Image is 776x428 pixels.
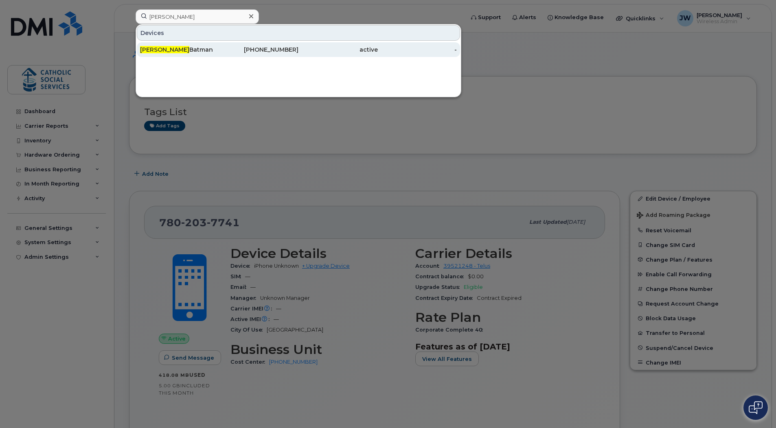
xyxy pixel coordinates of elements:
[749,401,763,414] img: Open chat
[219,46,299,54] div: [PHONE_NUMBER]
[298,46,378,54] div: active
[137,42,460,57] a: [PERSON_NAME]Batman[PHONE_NUMBER]active-
[140,46,219,54] div: Batman
[378,46,457,54] div: -
[140,46,189,53] span: [PERSON_NAME]
[137,25,460,41] div: Devices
